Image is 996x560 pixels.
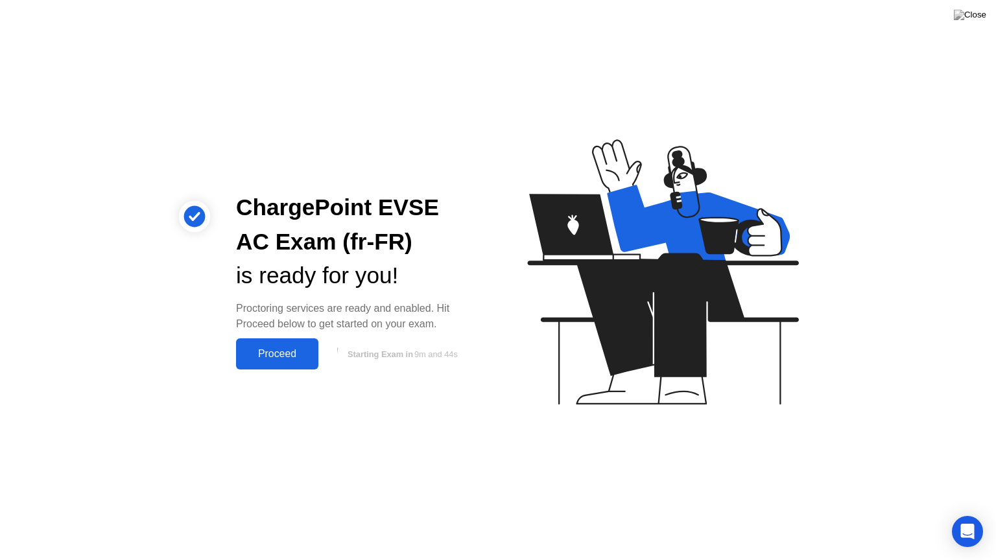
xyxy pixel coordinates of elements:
[325,342,477,366] button: Starting Exam in9m and 44s
[414,349,458,359] span: 9m and 44s
[952,516,983,547] div: Open Intercom Messenger
[236,191,477,259] div: ChargePoint EVSE AC Exam (fr-FR)
[240,348,314,360] div: Proceed
[236,301,477,332] div: Proctoring services are ready and enabled. Hit Proceed below to get started on your exam.
[954,10,986,20] img: Close
[236,338,318,369] button: Proceed
[236,259,477,293] div: is ready for you!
